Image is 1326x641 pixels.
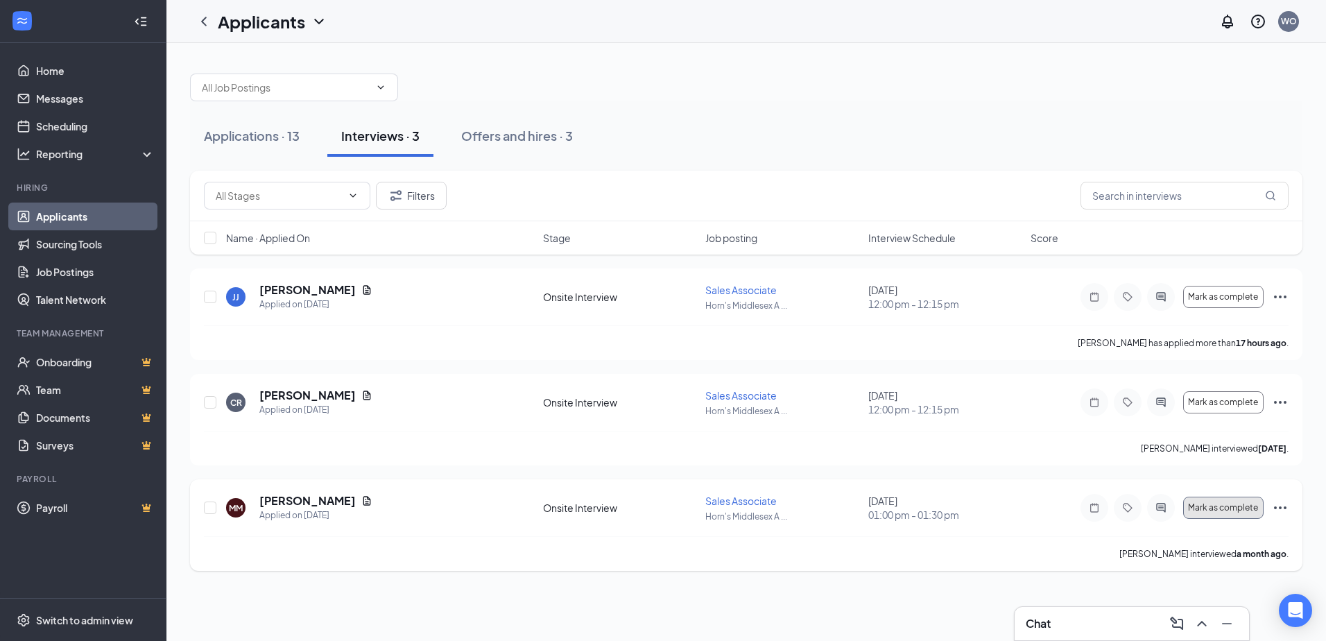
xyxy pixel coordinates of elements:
[1078,337,1289,349] p: [PERSON_NAME] has applied more than .
[36,112,155,140] a: Scheduling
[543,231,571,245] span: Stage
[36,494,155,522] a: PayrollCrown
[1169,615,1185,632] svg: ComposeMessage
[36,348,155,376] a: OnboardingCrown
[134,15,148,28] svg: Collapse
[259,298,372,311] div: Applied on [DATE]
[226,231,310,245] span: Name · Applied On
[218,10,305,33] h1: Applicants
[1183,391,1264,413] button: Mark as complete
[1086,397,1103,408] svg: Note
[17,327,152,339] div: Team Management
[17,473,152,485] div: Payroll
[375,82,386,93] svg: ChevronDown
[36,85,155,112] a: Messages
[1153,397,1169,408] svg: ActiveChat
[1119,548,1289,560] p: [PERSON_NAME] interviewed .
[230,397,242,409] div: CR
[36,203,155,230] a: Applicants
[1194,615,1210,632] svg: ChevronUp
[36,57,155,85] a: Home
[705,231,757,245] span: Job posting
[259,493,356,508] h5: [PERSON_NAME]
[196,13,212,30] svg: ChevronLeft
[36,286,155,314] a: Talent Network
[868,297,1022,311] span: 12:00 pm - 12:15 pm
[543,395,697,409] div: Onsite Interview
[259,388,356,403] h5: [PERSON_NAME]
[1153,502,1169,513] svg: ActiveChat
[705,405,859,417] p: Horn's Middlesex A ...
[868,508,1022,522] span: 01:00 pm - 01:30 pm
[1237,549,1286,559] b: a month ago
[17,182,152,194] div: Hiring
[1272,499,1289,516] svg: Ellipses
[204,127,300,144] div: Applications · 13
[17,613,31,627] svg: Settings
[868,283,1022,311] div: [DATE]
[36,404,155,431] a: DocumentsCrown
[388,187,404,204] svg: Filter
[705,300,859,311] p: Horn's Middlesex A ...
[1272,289,1289,305] svg: Ellipses
[1166,613,1188,635] button: ComposeMessage
[17,147,31,161] svg: Analysis
[259,508,372,522] div: Applied on [DATE]
[347,190,359,201] svg: ChevronDown
[1258,443,1286,454] b: [DATE]
[1250,13,1266,30] svg: QuestionInfo
[15,14,29,28] svg: WorkstreamLogo
[376,182,447,210] button: Filter Filters
[36,230,155,258] a: Sourcing Tools
[1281,15,1297,27] div: WO
[1216,613,1238,635] button: Minimize
[259,403,372,417] div: Applied on [DATE]
[705,511,859,522] p: Horn's Middlesex A ...
[229,502,243,514] div: MM
[868,494,1022,522] div: [DATE]
[216,188,342,203] input: All Stages
[1080,182,1289,210] input: Search in interviews
[868,402,1022,416] span: 12:00 pm - 12:15 pm
[311,13,327,30] svg: ChevronDown
[36,613,133,627] div: Switch to admin view
[1141,443,1289,454] p: [PERSON_NAME] interviewed .
[1279,594,1312,627] div: Open Intercom Messenger
[36,431,155,459] a: SurveysCrown
[1265,190,1276,201] svg: MagnifyingGlass
[36,147,155,161] div: Reporting
[1086,502,1103,513] svg: Note
[1031,231,1058,245] span: Score
[868,388,1022,416] div: [DATE]
[36,376,155,404] a: TeamCrown
[1183,286,1264,308] button: Mark as complete
[1219,13,1236,30] svg: Notifications
[1119,397,1136,408] svg: Tag
[1272,394,1289,411] svg: Ellipses
[1086,291,1103,302] svg: Note
[705,284,777,296] span: Sales Associate
[36,258,155,286] a: Job Postings
[1191,613,1213,635] button: ChevronUp
[1219,615,1235,632] svg: Minimize
[705,389,777,402] span: Sales Associate
[1026,616,1051,631] h3: Chat
[1153,291,1169,302] svg: ActiveChat
[1188,398,1258,407] span: Mark as complete
[543,290,697,304] div: Onsite Interview
[868,231,956,245] span: Interview Schedule
[361,495,372,506] svg: Document
[1236,338,1286,348] b: 17 hours ago
[461,127,573,144] div: Offers and hires · 3
[1188,292,1258,302] span: Mark as complete
[259,282,356,298] h5: [PERSON_NAME]
[543,501,697,515] div: Onsite Interview
[1119,502,1136,513] svg: Tag
[202,80,370,95] input: All Job Postings
[1183,497,1264,519] button: Mark as complete
[705,495,777,507] span: Sales Associate
[341,127,420,144] div: Interviews · 3
[232,291,239,303] div: JJ
[361,390,372,401] svg: Document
